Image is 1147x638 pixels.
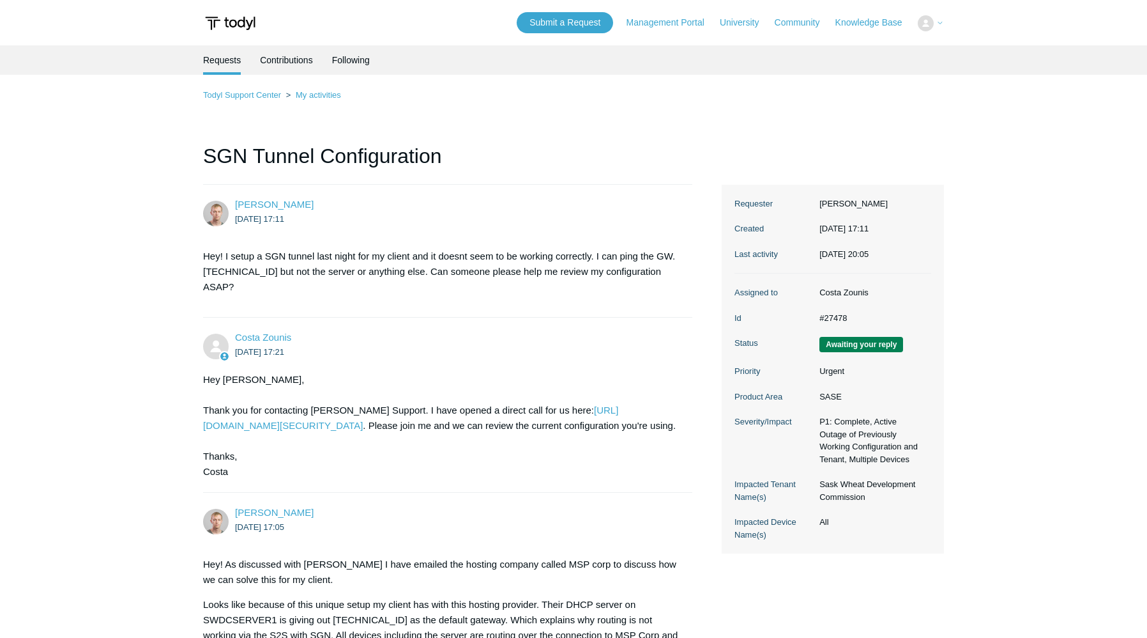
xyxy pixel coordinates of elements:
[235,199,314,210] span: Erik Hjelte
[734,312,813,325] dt: Id
[734,248,813,261] dt: Last activity
[813,416,931,465] dd: P1: Complete, Active Outage of Previously Working Configuration and Tenant, Multiple Devices
[734,337,813,350] dt: Status
[235,347,284,357] time: 2025-08-15T17:21:14Z
[813,286,931,299] dd: Costa Zounis
[819,224,869,233] time: 2025-08-15T17:11:27+00:00
[720,16,771,29] a: University
[813,516,931,529] dd: All
[813,312,931,325] dd: #27478
[235,507,314,518] a: [PERSON_NAME]
[734,478,813,503] dt: Impacted Tenant Name(s)
[835,16,915,29] a: Knowledge Base
[203,557,680,587] p: Hey! As discussed with [PERSON_NAME] I have emailed the hosting company called MSP corp to discus...
[734,286,813,299] dt: Assigned to
[627,16,717,29] a: Management Portal
[734,365,813,378] dt: Priority
[203,90,281,100] a: Todyl Support Center
[517,12,613,33] a: Submit a Request
[775,16,833,29] a: Community
[203,249,680,295] p: Hey! I setup a SGN tunnel last night for my client and it doesnt seem to be working correctly. I ...
[203,12,257,35] img: Todyl Support Center Help Center home page
[734,198,813,210] dt: Requester
[734,222,813,235] dt: Created
[734,416,813,428] dt: Severity/Impact
[819,249,869,259] time: 2025-08-18T20:05:45+00:00
[813,391,931,403] dd: SASE
[734,391,813,403] dt: Product Area
[813,365,931,378] dd: Urgent
[284,90,341,100] li: My activities
[813,198,931,210] dd: [PERSON_NAME]
[260,45,313,75] a: Contributions
[235,332,291,343] a: Costa Zounis
[203,141,692,185] h1: SGN Tunnel Configuration
[235,199,314,210] a: [PERSON_NAME]
[734,516,813,541] dt: Impacted Device Name(s)
[203,405,618,431] a: [URL][DOMAIN_NAME][SECURITY_DATA]
[235,214,284,224] time: 2025-08-15T17:11:27Z
[296,90,341,100] a: My activities
[203,45,241,75] li: Requests
[203,90,284,100] li: Todyl Support Center
[332,45,370,75] a: Following
[203,372,680,479] div: Hey [PERSON_NAME], Thank you for contacting [PERSON_NAME] Support. I have opened a direct call fo...
[819,337,903,352] span: We are waiting for you to respond
[235,507,314,518] span: Erik Hjelte
[813,478,931,503] dd: Sask Wheat Development Commission
[235,522,284,532] time: 2025-08-18T17:05:34Z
